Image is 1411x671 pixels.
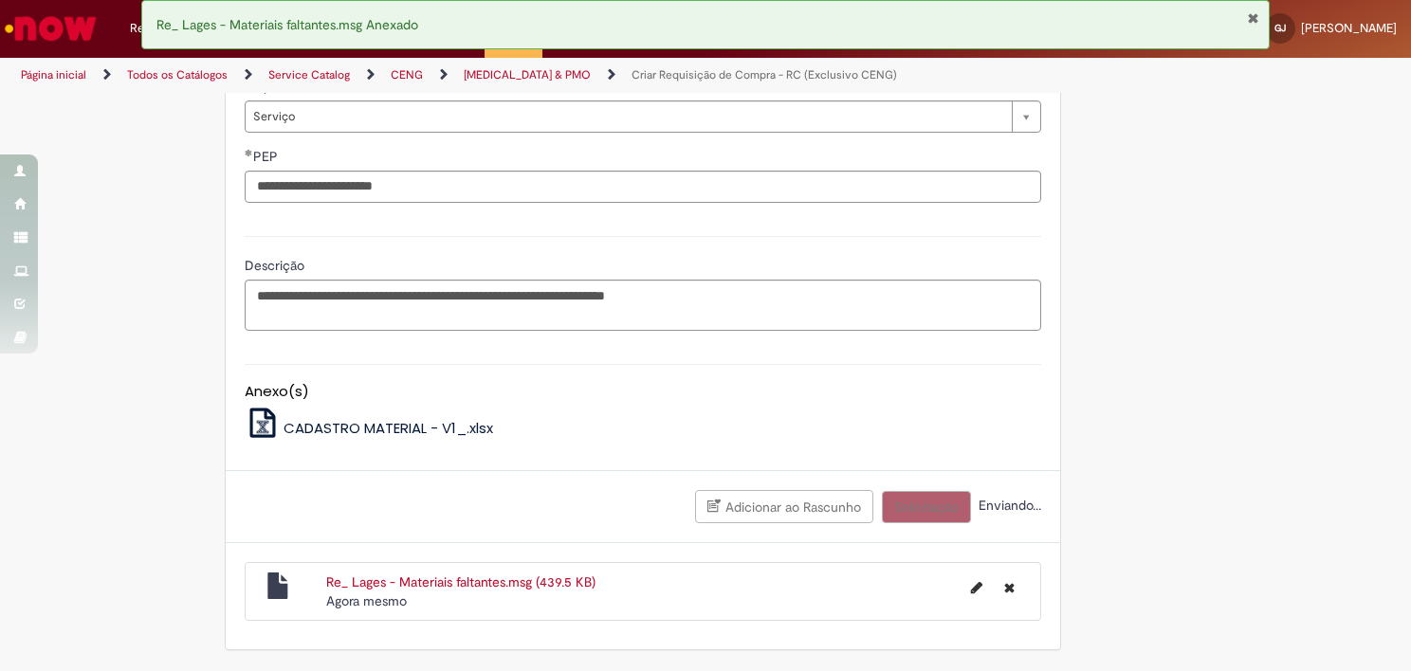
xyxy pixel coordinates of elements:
ul: Trilhas de página [14,58,926,93]
a: Re_ Lages - Materiais faltantes.msg (439.5 KB) [326,573,596,590]
a: Todos os Catálogos [127,67,228,82]
a: Página inicial [21,67,86,82]
span: Descrição [245,257,308,274]
span: CADASTRO MATERIAL - V1_.xlsx [284,418,493,438]
a: [MEDICAL_DATA] & PMO [464,67,591,82]
img: ServiceNow [2,9,100,47]
a: CADASTRO MATERIAL - V1_.xlsx [245,418,494,438]
span: [PERSON_NAME] [1301,20,1397,36]
button: Fechar Notificação [1247,10,1259,26]
span: Serviço [253,101,1002,132]
span: Requisições [130,19,196,38]
span: Re_ Lages - Materiais faltantes.msg Anexado [156,16,418,33]
a: Criar Requisição de Compra - RC (Exclusivo CENG) [632,67,897,82]
span: Tipo da RC [253,78,321,95]
input: PEP [245,171,1041,203]
a: Service Catalog [268,67,350,82]
span: Enviando... [975,497,1041,514]
span: GJ [1274,22,1286,34]
a: CENG [391,67,423,82]
time: 30/09/2025 22:08:07 [326,592,407,609]
span: Agora mesmo [326,592,407,609]
button: Editar nome de arquivo Re_ Lages - Materiais faltantes.msg [960,572,994,603]
h5: Anexo(s) [245,384,1041,400]
button: Excluir Re_ Lages - Materiais faltantes.msg [993,572,1026,603]
textarea: Descrição [245,280,1041,331]
span: PEP [253,148,282,165]
span: Obrigatório Preenchido [245,149,253,156]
